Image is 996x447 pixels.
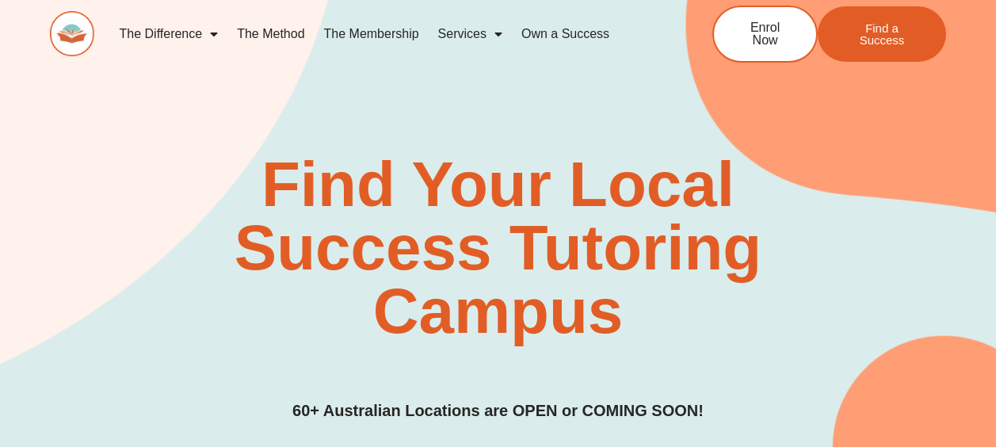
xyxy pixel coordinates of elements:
a: The Method [227,16,314,52]
a: Find a Success [818,6,946,62]
span: Enrol Now [738,21,792,47]
span: Find a Success [841,22,922,46]
a: Own a Success [512,16,619,52]
nav: Menu [110,16,662,52]
h2: Find Your Local Success Tutoring Campus [144,153,853,343]
h3: 60+ Australian Locations are OPEN or COMING SOON! [292,399,704,423]
a: The Difference [110,16,228,52]
a: Services [429,16,512,52]
a: Enrol Now [712,6,818,63]
a: The Membership [315,16,429,52]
